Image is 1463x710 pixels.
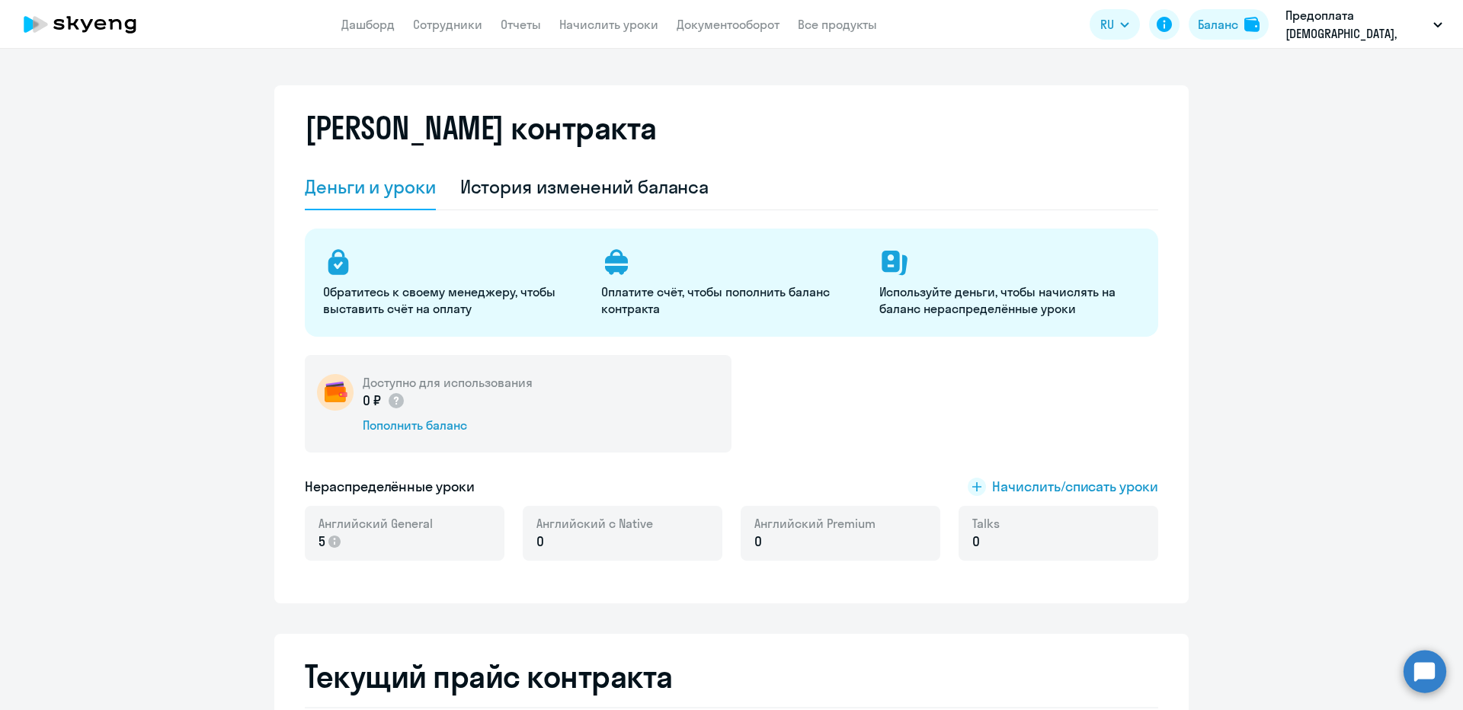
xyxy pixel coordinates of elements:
span: RU [1100,15,1114,34]
div: Пополнить баланс [363,417,533,433]
span: Начислить/списать уроки [992,477,1158,497]
a: Начислить уроки [559,17,658,32]
span: Английский с Native [536,515,653,532]
a: Все продукты [798,17,877,32]
h5: Нераспределённые уроки [305,477,475,497]
span: Talks [972,515,1000,532]
button: RU [1090,9,1140,40]
span: Английский General [319,515,433,532]
p: Используйте деньги, чтобы начислять на баланс нераспределённые уроки [879,283,1139,317]
h2: Текущий прайс контракта [305,658,1158,695]
span: 0 [972,532,980,552]
h2: [PERSON_NAME] контракта [305,110,657,146]
span: 0 [754,532,762,552]
div: История изменений баланса [460,174,709,199]
img: wallet-circle.png [317,374,354,411]
img: balance [1244,17,1260,32]
h5: Доступно для использования [363,374,533,391]
a: Сотрудники [413,17,482,32]
span: 0 [536,532,544,552]
span: Английский Premium [754,515,876,532]
p: Оплатите счёт, чтобы пополнить баланс контракта [601,283,861,317]
a: Отчеты [501,17,541,32]
a: Дашборд [341,17,395,32]
div: Деньги и уроки [305,174,436,199]
a: Документооборот [677,17,780,32]
p: 0 ₽ [363,391,405,411]
button: Балансbalance [1189,9,1269,40]
p: Обратитесь к своему менеджеру, чтобы выставить счёт на оплату [323,283,583,317]
span: 5 [319,532,325,552]
div: Баланс [1198,15,1238,34]
p: Предоплата [DEMOGRAPHIC_DATA], [GEOGRAPHIC_DATA], ООО [1285,6,1427,43]
button: Предоплата [DEMOGRAPHIC_DATA], [GEOGRAPHIC_DATA], ООО [1278,6,1450,43]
